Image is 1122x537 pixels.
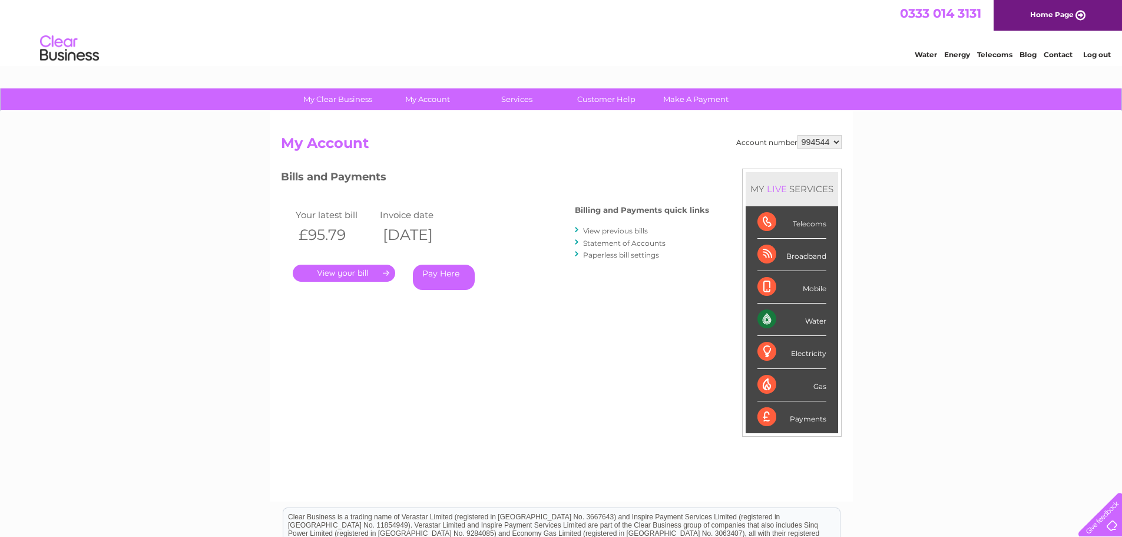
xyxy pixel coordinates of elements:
[757,336,826,368] div: Electricity
[558,88,655,110] a: Customer Help
[281,135,842,157] h2: My Account
[1083,50,1111,59] a: Log out
[764,183,789,195] div: LIVE
[413,265,475,290] a: Pay Here
[39,31,100,67] img: logo.png
[379,88,476,110] a: My Account
[293,223,378,247] th: £95.79
[757,271,826,304] div: Mobile
[281,169,709,189] h3: Bills and Payments
[900,6,981,21] a: 0333 014 3131
[915,50,937,59] a: Water
[293,207,378,223] td: Your latest bill
[1044,50,1073,59] a: Contact
[757,206,826,239] div: Telecoms
[283,6,840,57] div: Clear Business is a trading name of Verastar Limited (registered in [GEOGRAPHIC_DATA] No. 3667643...
[757,401,826,433] div: Payments
[377,207,462,223] td: Invoice date
[736,135,842,149] div: Account number
[468,88,565,110] a: Services
[647,88,744,110] a: Make A Payment
[757,239,826,271] div: Broadband
[757,369,826,401] div: Gas
[757,304,826,336] div: Water
[583,226,648,235] a: View previous bills
[293,265,395,282] a: .
[575,206,709,215] h4: Billing and Payments quick links
[583,251,659,259] a: Paperless bill settings
[944,50,970,59] a: Energy
[1020,50,1037,59] a: Blog
[977,50,1012,59] a: Telecoms
[377,223,462,247] th: [DATE]
[583,239,666,248] a: Statement of Accounts
[289,88,386,110] a: My Clear Business
[746,172,838,206] div: MY SERVICES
